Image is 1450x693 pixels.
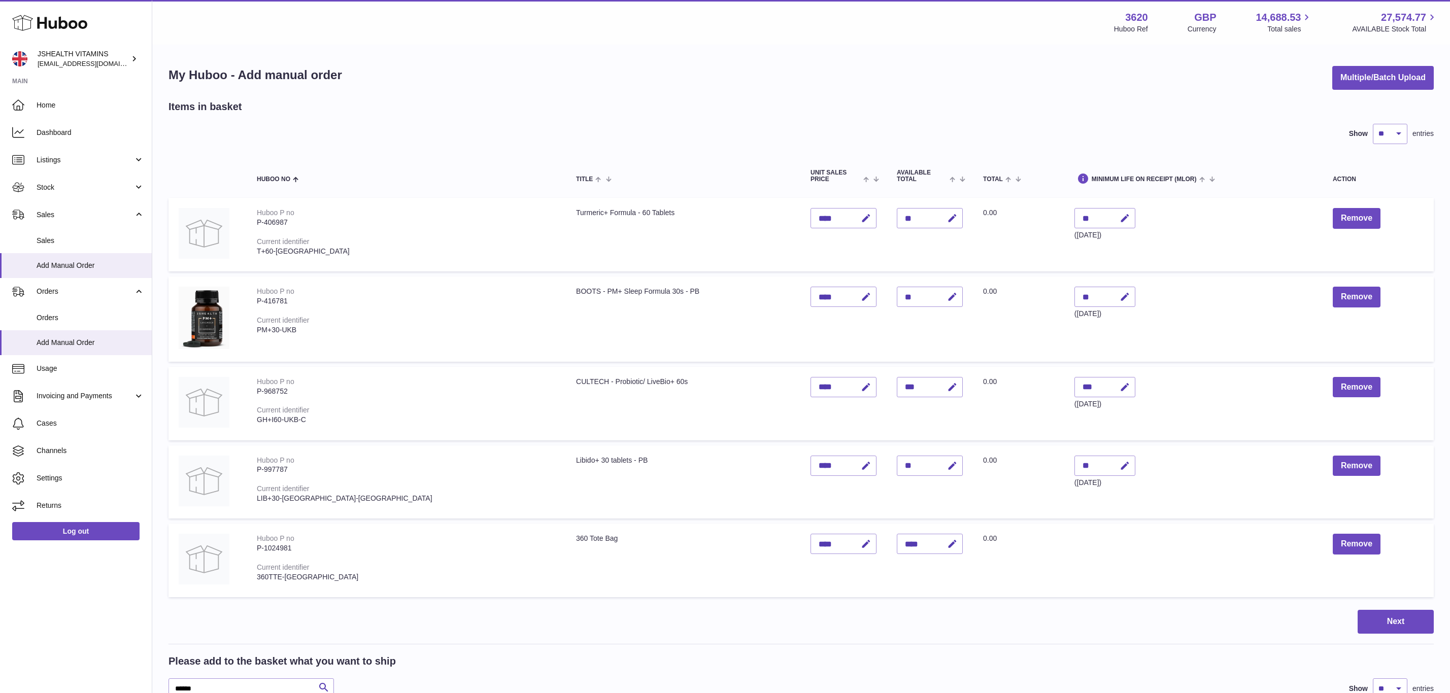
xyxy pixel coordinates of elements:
td: BOOTS - PM+ Sleep Formula 30s - PB [566,276,800,362]
img: BOOTS - PM+ Sleep Formula 30s - PB [179,287,229,349]
button: Multiple/Batch Upload [1332,66,1434,90]
div: T+60-[GEOGRAPHIC_DATA] [257,247,556,256]
span: [EMAIL_ADDRESS][DOMAIN_NAME] [38,59,149,67]
div: P-406987 [257,218,556,227]
span: Total sales [1267,24,1312,34]
div: Current identifier [257,563,310,571]
a: 27,574.77 AVAILABLE Stock Total [1352,11,1438,34]
button: Remove [1333,456,1380,476]
span: Channels [37,446,144,456]
div: Huboo P no [257,209,294,217]
td: CULTECH - Probiotic/ LiveBio+ 60s [566,367,800,440]
span: Invoicing and Payments [37,391,133,401]
strong: GBP [1194,11,1216,24]
span: Title [576,176,593,183]
div: Action [1333,176,1424,183]
span: Total [983,176,1003,183]
span: Dashboard [37,128,144,137]
div: Currency [1188,24,1217,34]
a: 14,688.53 Total sales [1256,11,1312,34]
button: Remove [1333,377,1380,398]
span: 0.00 [983,209,997,217]
div: Current identifier [257,316,310,324]
img: 360 Tote Bag [179,534,229,584]
div: Current identifier [257,406,310,414]
div: ([DATE]) [1074,399,1135,409]
span: Unit Sales Price [811,169,861,183]
div: ([DATE]) [1074,309,1135,319]
div: ([DATE]) [1074,230,1135,240]
span: 27,574.77 [1381,11,1426,24]
div: P-416781 [257,296,556,306]
div: LIB+30-[GEOGRAPHIC_DATA]-[GEOGRAPHIC_DATA] [257,494,556,503]
span: 0.00 [983,534,997,542]
span: Huboo no [257,176,290,183]
div: ([DATE]) [1074,478,1135,488]
span: Orders [37,287,133,296]
div: Huboo P no [257,377,294,386]
div: Huboo P no [257,534,294,542]
div: 360TTE-[GEOGRAPHIC_DATA] [257,572,556,582]
span: Settings [37,473,144,483]
span: 0.00 [983,287,997,295]
span: Minimum Life On Receipt (MLOR) [1092,176,1197,183]
span: Sales [37,236,144,246]
span: Listings [37,155,133,165]
div: Huboo P no [257,456,294,464]
h2: Items in basket [168,100,242,114]
button: Next [1358,610,1434,634]
span: Usage [37,364,144,373]
span: Cases [37,419,144,428]
button: Remove [1333,534,1380,555]
div: Huboo Ref [1114,24,1148,34]
div: P-968752 [257,387,556,396]
button: Remove [1333,208,1380,229]
span: Stock [37,183,133,192]
td: Turmeric+ Formula - 60 Tablets [566,198,800,271]
span: Sales [37,210,133,220]
button: Remove [1333,287,1380,307]
span: 14,688.53 [1256,11,1301,24]
span: 0.00 [983,377,997,386]
a: Log out [12,522,140,540]
strong: 3620 [1125,11,1148,24]
td: Libido+ 30 tablets - PB [566,445,800,519]
span: Add Manual Order [37,261,144,270]
label: Show [1349,129,1368,138]
div: P-1024981 [257,543,556,553]
div: Current identifier [257,237,310,246]
div: Current identifier [257,484,310,493]
span: Home [37,100,144,110]
div: PM+30-UKB [257,325,556,335]
img: Libido+ 30 tablets - PB [179,456,229,506]
td: 360 Tote Bag [566,524,800,597]
div: P-997787 [257,465,556,474]
span: AVAILABLE Total [897,169,947,183]
span: AVAILABLE Stock Total [1352,24,1438,34]
span: 0.00 [983,456,997,464]
div: JSHEALTH VITAMINS [38,49,129,68]
img: Turmeric+ Formula - 60 Tablets [179,208,229,259]
span: Add Manual Order [37,338,144,348]
div: Huboo P no [257,287,294,295]
span: entries [1412,129,1434,138]
img: internalAdmin-3620@internal.huboo.com [12,51,27,66]
div: GH+I60-UKB-C [257,415,556,425]
h1: My Huboo - Add manual order [168,67,342,83]
h2: Please add to the basket what you want to ship [168,654,396,668]
img: CULTECH - Probiotic/ LiveBio+ 60s [179,377,229,428]
span: Orders [37,313,144,323]
span: Returns [37,501,144,510]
